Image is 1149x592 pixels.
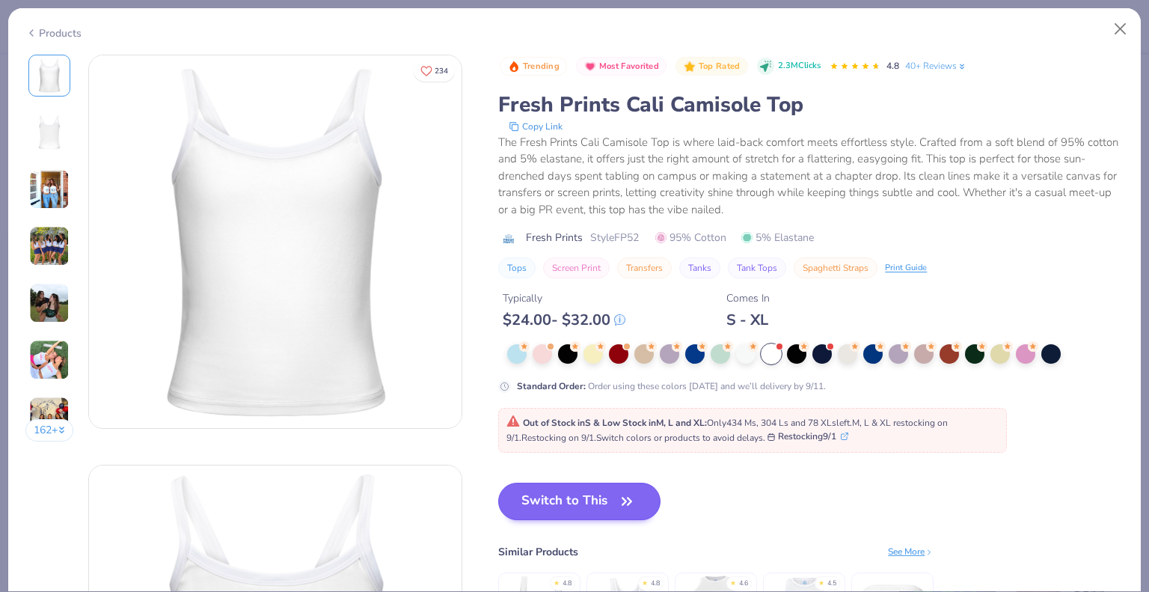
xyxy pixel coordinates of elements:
[590,230,639,245] span: Style FP52
[741,230,814,245] span: 5% Elastane
[25,25,82,41] div: Products
[794,257,877,278] button: Spaghetti Straps
[684,61,696,73] img: Top Rated sort
[885,262,927,275] div: Print Guide
[498,91,1124,119] div: Fresh Prints Cali Camisole Top
[554,579,560,585] div: ★
[576,57,667,76] button: Badge Button
[498,134,1124,219] div: The Fresh Prints Cali Camisole Top is where laid-back comfort meets effortless style. Crafted fro...
[508,61,520,73] img: Trending sort
[642,579,648,585] div: ★
[584,61,596,73] img: Most Favorited sort
[31,58,67,94] img: Front
[728,257,786,278] button: Tank Tops
[29,397,70,437] img: User generated content
[506,417,948,444] span: Only 434 Ms, 304 Ls and 78 XLs left. M, L & XL restocking on 9/1. Restocking on 9/1. Switch color...
[523,417,593,429] strong: Out of Stock in S
[905,59,967,73] a: 40+ Reviews
[1106,15,1135,43] button: Close
[29,169,70,210] img: User generated content
[888,545,934,558] div: See More
[726,290,770,306] div: Comes In
[29,226,70,266] img: User generated content
[543,257,610,278] button: Screen Print
[599,62,659,70] span: Most Favorited
[31,115,67,150] img: Back
[593,417,707,429] strong: & Low Stock in M, L and XL :
[498,233,518,245] img: brand logo
[29,283,70,323] img: User generated content
[818,579,824,585] div: ★
[89,55,462,428] img: Front
[435,67,448,75] span: 234
[739,579,748,589] div: 4.6
[498,544,578,560] div: Similar Products
[517,379,826,393] div: Order using these colors [DATE] and we’ll delivery by 9/11.
[517,380,586,392] strong: Standard Order :
[504,119,567,134] button: copy to clipboard
[500,57,567,76] button: Badge Button
[563,579,572,589] div: 4.8
[886,60,899,72] span: 4.8
[655,230,726,245] span: 95% Cotton
[827,579,836,589] div: 4.5
[830,55,880,79] div: 4.8 Stars
[503,311,625,329] div: $ 24.00 - $ 32.00
[498,483,661,520] button: Switch to This
[651,579,660,589] div: 4.8
[730,579,736,585] div: ★
[767,430,848,443] button: Restocking9/1
[617,257,672,278] button: Transfers
[498,257,536,278] button: Tops
[25,419,74,442] button: 162+
[679,257,720,278] button: Tanks
[526,230,583,245] span: Fresh Prints
[675,57,747,76] button: Badge Button
[726,311,770,329] div: S - XL
[414,60,455,82] button: Like
[29,340,70,380] img: User generated content
[699,62,741,70] span: Top Rated
[523,62,560,70] span: Trending
[778,60,821,73] span: 2.3M Clicks
[503,290,625,306] div: Typically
